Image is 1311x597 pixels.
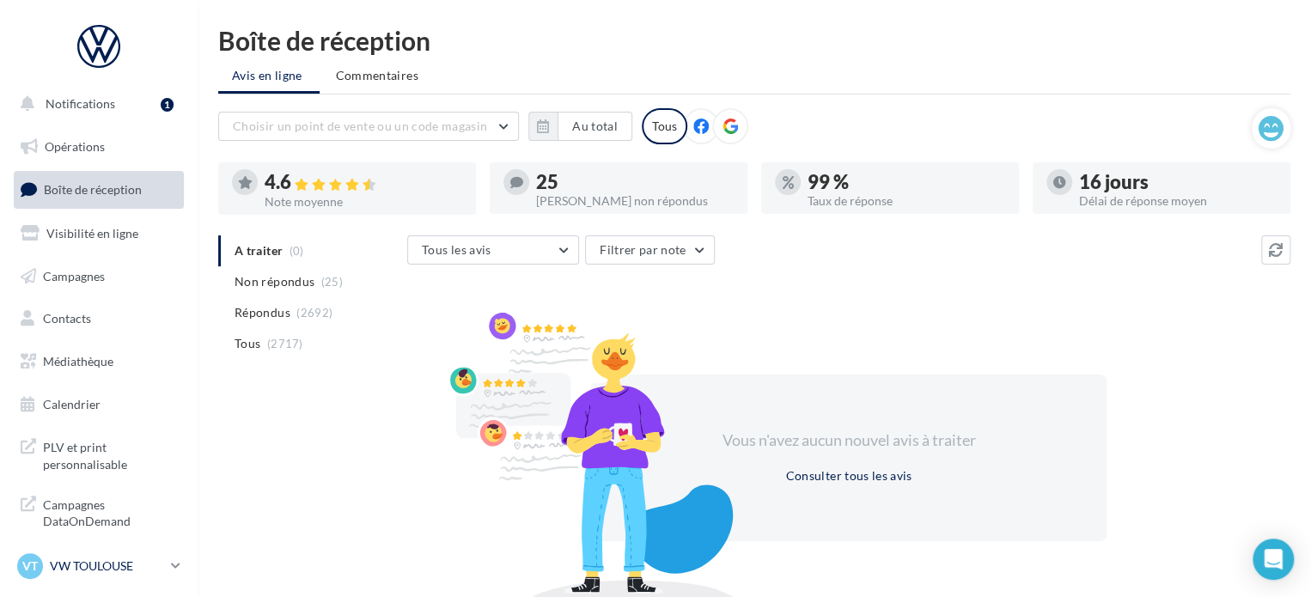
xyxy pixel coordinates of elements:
div: 1 [161,98,174,112]
div: 25 [536,173,734,192]
div: Note moyenne [265,196,462,208]
button: Au total [528,112,632,141]
button: Au total [558,112,632,141]
div: Vous n'avez aucun nouvel avis à traiter [701,429,997,452]
span: VT [22,557,38,575]
button: Choisir un point de vente ou un code magasin [218,112,519,141]
div: Tous [642,108,687,144]
span: Non répondus [235,273,314,290]
button: Filtrer par note [585,235,715,265]
p: VW TOULOUSE [50,557,164,575]
a: Campagnes DataOnDemand [10,486,187,537]
div: [PERSON_NAME] non répondus [536,195,734,207]
span: (2717) [267,337,303,350]
span: Calendrier [43,397,101,411]
a: Médiathèque [10,344,187,380]
span: (25) [321,275,343,289]
span: Visibilité en ligne [46,226,138,241]
div: Open Intercom Messenger [1253,539,1294,580]
span: Notifications [46,96,115,111]
button: Tous les avis [407,235,579,265]
span: Commentaires [336,68,418,82]
a: Campagnes [10,259,187,295]
span: Campagnes DataOnDemand [43,493,177,530]
span: Contacts [43,311,91,326]
a: Visibilité en ligne [10,216,187,252]
button: Consulter tous les avis [778,466,918,486]
a: Contacts [10,301,187,337]
span: (2692) [296,306,332,320]
div: Délai de réponse moyen [1079,195,1277,207]
span: Tous les avis [422,242,491,257]
span: PLV et print personnalisable [43,436,177,472]
a: Opérations [10,129,187,165]
div: 99 % [808,173,1005,192]
div: 4.6 [265,173,462,192]
span: Campagnes [43,268,105,283]
span: Tous [235,335,260,352]
span: Médiathèque [43,354,113,369]
span: Répondus [235,304,290,321]
a: PLV et print personnalisable [10,429,187,479]
a: Calendrier [10,387,187,423]
a: Boîte de réception [10,171,187,208]
span: Choisir un point de vente ou un code magasin [233,119,487,133]
div: Taux de réponse [808,195,1005,207]
span: Opérations [45,139,105,154]
div: 16 jours [1079,173,1277,192]
div: Boîte de réception [218,27,1290,53]
button: Notifications 1 [10,86,180,122]
span: Boîte de réception [44,182,142,197]
a: VT VW TOULOUSE [14,550,184,582]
